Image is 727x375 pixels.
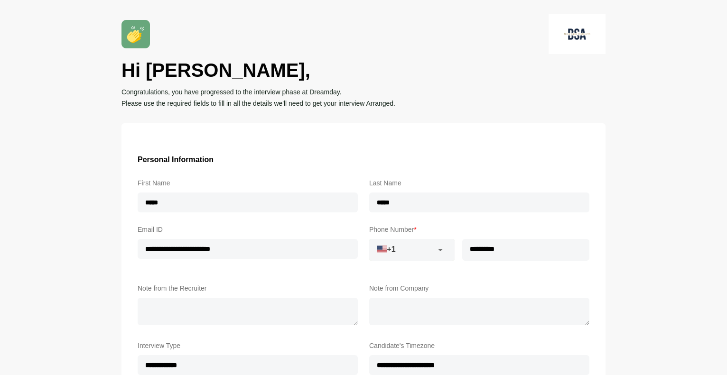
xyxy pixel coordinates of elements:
[121,58,606,82] h1: Hi [PERSON_NAME],
[369,283,589,294] label: Note from Company
[138,224,358,235] label: Email ID
[549,14,606,54] img: logo
[121,88,342,96] strong: Congratulations, you have progressed to the interview phase at Dreamday.
[369,177,589,189] label: Last Name
[138,340,358,351] label: Interview Type
[138,154,589,166] h3: Personal Information
[369,224,589,235] label: Phone Number
[369,340,589,351] label: Candidate's Timezone
[138,283,358,294] label: Note from the Recruiter
[138,177,358,189] label: First Name
[121,98,606,109] p: Please use the required fields to fill in all the details we'll need to get your interview Arranged.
